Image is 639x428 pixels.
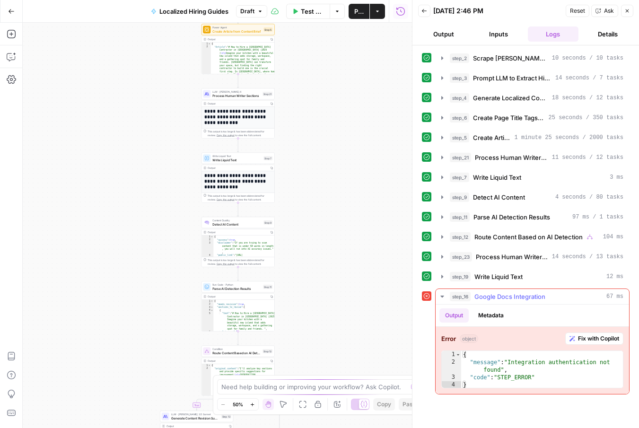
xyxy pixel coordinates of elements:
button: 97 ms / 1 tasks [436,210,629,225]
div: 2 [201,238,213,242]
span: Run Code · Python [212,283,261,287]
span: Fix with Copilot [578,334,619,343]
div: Power AgentCreate Article from Content BriefStep 5Output{ "Article":"# How to Hire a [GEOGRAPHIC_... [201,24,275,74]
span: step_6 [450,113,469,122]
span: Process Human Writer Sections [476,252,548,262]
span: Parse AI Detection Results [212,286,261,291]
div: Run Code · PythonParse AI Detection ResultsStep 11Output{ "needs_revision":true, "sections_to_rev... [201,281,275,332]
g: Edge from step_12 to step_13 [196,396,238,411]
div: 67 ms [436,305,629,394]
span: 50% [233,401,243,408]
span: 12 ms [606,272,623,281]
span: step_12 [450,232,471,242]
span: Prompt LLM to Extract Hiring Guide Content [473,73,551,83]
div: Output [208,37,267,41]
span: Toggle code folding, rows 1 through 3 [208,43,211,46]
span: step_2 [450,53,469,63]
span: Publish [354,7,364,16]
span: Generate Localized Content Brief [473,93,548,103]
span: Write Liquid Text [474,272,523,281]
div: Step 11 [263,285,272,289]
button: 10 seconds / 10 tasks [436,51,629,66]
span: Ask [604,7,614,15]
span: Route Content Based on AI Detection [474,232,583,242]
button: Inputs [473,26,524,42]
button: Publish [349,4,369,19]
span: Copy the output [217,262,235,265]
g: Edge from step_9 to step_11 [237,267,239,281]
span: Copy the output [217,134,235,137]
div: 6 [201,331,213,334]
div: Step 21 [263,92,272,96]
div: Step 7 [263,156,272,160]
img: 0h7jksvol0o4df2od7a04ivbg1s0 [204,220,209,225]
span: Toggle code folding, rows 1 through 376 [210,236,213,239]
span: Google Docs Integration [474,292,545,301]
div: 3 [201,306,213,309]
span: 11 seconds / 12 tasks [552,153,623,162]
div: Output [208,359,267,363]
div: This output is too large & has been abbreviated for review. to view the full content. [208,130,272,137]
span: Copy the output [217,198,235,201]
span: step_19 [450,272,471,281]
span: Write Liquid Text [473,173,521,182]
div: Step 5 [263,27,272,32]
span: Paste [403,400,418,409]
span: Create Article from Content Brief [212,29,262,34]
button: Reset [566,5,589,17]
span: Write Liquid Text [212,157,262,162]
div: 1 [201,364,211,367]
span: 10 seconds / 10 tasks [552,54,623,62]
span: LLM · [PERSON_NAME] 4 [212,90,261,94]
span: step_7 [450,173,469,182]
div: This output is too large & has been abbreviated for review. to view the full content. [208,194,272,201]
span: Content Quality [212,218,262,222]
button: 11 seconds / 12 tasks [436,150,629,165]
span: object [460,334,478,343]
div: Output [208,230,267,234]
span: 4 seconds / 80 tasks [555,193,623,201]
button: 14 seconds / 7 tasks [436,70,629,86]
div: 4 [201,254,213,260]
div: 3 [201,242,213,254]
span: step_9 [450,192,469,202]
div: Output [166,424,226,428]
div: 2 [201,303,213,306]
button: Test Workflow [286,4,330,19]
button: Paste [399,398,422,411]
span: 18 seconds / 12 tasks [552,94,623,102]
span: Process Human Writer Sections [475,153,548,162]
div: Content QualityDetect AI ContentStep 9Output{ "success":true, "disclaimer":"If you are trying to ... [201,217,275,267]
span: Reset [570,7,585,15]
div: Step 12 [263,349,272,353]
span: step_23 [450,252,472,262]
span: 1 minute 25 seconds / 2000 tasks [515,133,623,142]
button: Copy [373,398,395,411]
button: Fix with Copilot [565,332,623,345]
div: 5 [201,312,213,331]
span: step_4 [450,93,469,103]
strong: Error [441,334,456,343]
button: Details [582,26,633,42]
button: 25 seconds / 350 tasks [436,110,629,125]
span: step_5 [450,133,469,142]
span: Generate Content Revision Suggestions [171,416,219,420]
div: 1 [201,300,213,303]
button: 104 ms [436,229,629,245]
span: Test Workflow [301,7,324,16]
button: Logs [528,26,579,42]
span: step_16 [450,292,471,301]
span: Toggle code folding, rows 1 through 3 [208,364,211,367]
span: Localized Hiring Guides [159,7,228,16]
span: Draft [240,7,254,16]
button: 14 seconds / 13 tasks [436,249,629,264]
span: Write Liquid Text [212,154,262,158]
button: 12 ms [436,269,629,284]
g: Edge from step_5 to step_21 [237,74,239,88]
span: Route Content Based on AI Detection [212,350,261,355]
span: Create Article from Content Brief [473,133,511,142]
div: Output [208,295,267,298]
span: Toggle code folding, rows 3 through 209 [210,306,213,309]
button: Output [439,308,469,323]
span: Toggle code folding, rows 1 through 4 [455,351,461,358]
